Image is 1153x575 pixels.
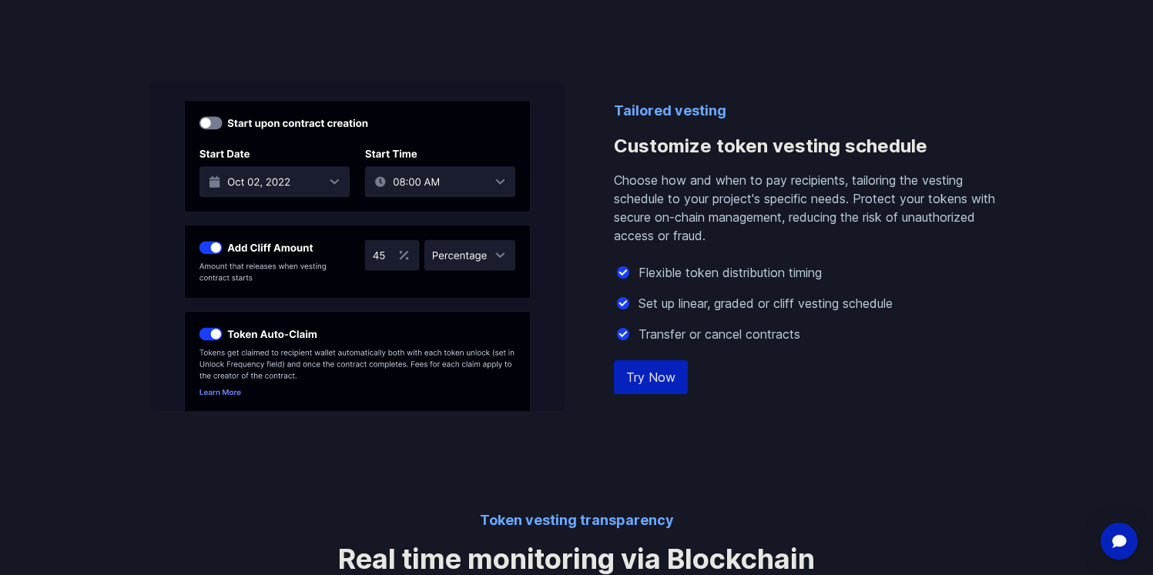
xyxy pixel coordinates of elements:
[1101,523,1138,560] div: Open Intercom Messenger
[614,360,688,394] a: Try Now
[614,122,1004,171] h3: Customize token vesting schedule
[315,510,839,531] p: Token vesting transparency
[614,100,1004,122] p: Tailored vesting
[150,82,565,411] img: Customize token vesting schedule
[639,263,822,282] p: Flexible token distribution timing
[639,325,800,343] p: Transfer or cancel contracts
[639,294,893,313] p: Set up linear, graded or cliff vesting schedule
[614,171,1004,245] p: Choose how and when to pay recipients, tailoring the vesting schedule to your project's specific ...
